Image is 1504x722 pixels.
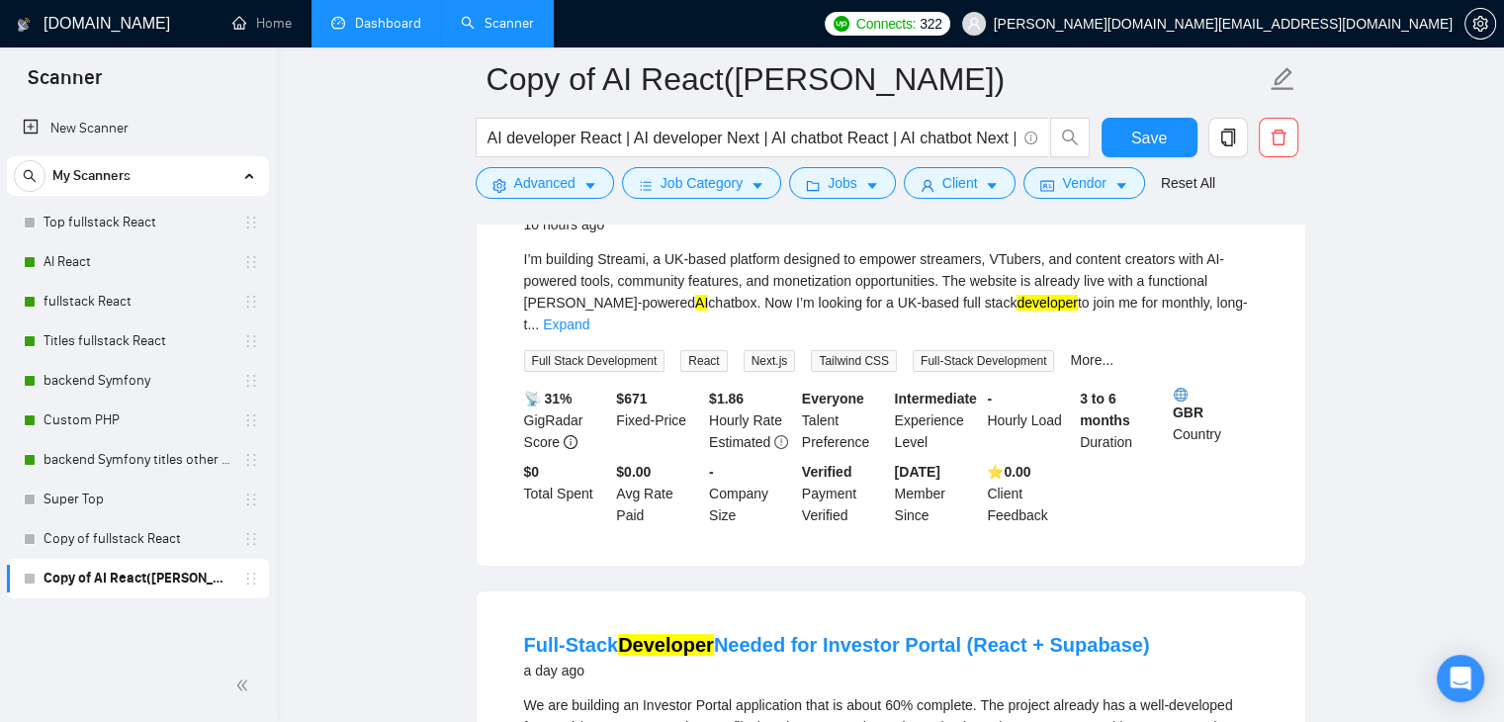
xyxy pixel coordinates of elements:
[811,350,897,372] span: Tailwind CSS
[44,559,231,598] a: Copy of AI React([PERSON_NAME])
[639,178,653,193] span: bars
[680,350,727,372] span: React
[856,13,916,35] span: Connects:
[1437,655,1484,702] div: Open Intercom Messenger
[744,350,796,372] span: Next.js
[543,316,589,332] a: Expand
[695,295,708,311] mark: AI
[1070,352,1113,368] a: More...
[1270,66,1295,92] span: edit
[524,464,540,480] b: $ 0
[709,391,744,406] b: $ 1.86
[1260,129,1297,146] span: delete
[1173,388,1258,420] b: GBR
[1051,129,1089,146] span: search
[243,254,259,270] span: holder
[520,461,613,526] div: Total Spent
[44,282,231,321] a: fullstack React
[942,172,978,194] span: Client
[983,388,1076,453] div: Hourly Load
[622,167,781,199] button: barsJob Categorycaret-down
[987,391,992,406] b: -
[1169,388,1262,453] div: Country
[243,294,259,310] span: holder
[921,178,934,193] span: user
[987,464,1030,480] b: ⭐️ 0.00
[1050,118,1090,157] button: search
[774,435,788,449] span: exclamation-circle
[661,172,743,194] span: Job Category
[243,531,259,547] span: holder
[524,248,1258,335] div: I’m building Streami, a UK-based platform designed to empower streamers, VTubers, and content cre...
[985,178,999,193] span: caret-down
[476,167,614,199] button: settingAdvancedcaret-down
[1023,167,1144,199] button: idcardVendorcaret-down
[895,391,977,406] b: Intermediate
[828,172,857,194] span: Jobs
[461,15,534,32] a: searchScanner
[564,435,577,449] span: info-circle
[1076,388,1169,453] div: Duration
[514,172,575,194] span: Advanced
[15,169,44,183] span: search
[618,634,714,656] mark: Developer
[487,126,1016,150] input: Search Freelance Jobs...
[802,391,864,406] b: Everyone
[243,373,259,389] span: holder
[243,215,259,230] span: holder
[14,160,45,192] button: search
[798,461,891,526] div: Payment Verified
[1062,172,1106,194] span: Vendor
[806,178,820,193] span: folder
[920,13,941,35] span: 322
[243,492,259,507] span: holder
[1040,178,1054,193] span: idcard
[802,464,852,480] b: Verified
[44,480,231,519] a: Super Top
[967,17,981,31] span: user
[331,15,421,32] a: dashboardDashboard
[1080,391,1130,428] b: 3 to 6 months
[895,464,940,480] b: [DATE]
[527,316,539,332] span: ...
[7,156,269,598] li: My Scanners
[1102,118,1197,157] button: Save
[913,350,1054,372] span: Full-Stack Development
[1465,16,1495,32] span: setting
[243,452,259,468] span: holder
[520,388,613,453] div: GigRadar Score
[12,63,118,105] span: Scanner
[243,412,259,428] span: holder
[891,461,984,526] div: Member Since
[1017,295,1078,311] mark: developer
[612,461,705,526] div: Avg Rate Paid
[524,350,665,372] span: Full Stack Development
[709,464,714,480] b: -
[524,634,1150,656] a: Full-StackDeveloperNeeded for Investor Portal (React + Supabase)
[616,464,651,480] b: $0.00
[44,321,231,361] a: Titles fullstack React
[23,109,253,148] a: New Scanner
[44,361,231,401] a: backend Symfony
[751,178,764,193] span: caret-down
[705,388,798,453] div: Hourly Rate
[44,203,231,242] a: Top fullstack React
[44,242,231,282] a: AI React
[1174,388,1188,402] img: 🌐
[17,9,31,41] img: logo
[44,401,231,440] a: Custom PHP
[705,461,798,526] div: Company Size
[612,388,705,453] div: Fixed-Price
[235,676,255,695] span: double-left
[983,461,1076,526] div: Client Feedback
[1259,118,1298,157] button: delete
[904,167,1017,199] button: userClientcaret-down
[1131,126,1167,150] span: Save
[1114,178,1128,193] span: caret-down
[1464,16,1496,32] a: setting
[44,440,231,480] a: backend Symfony titles other categories
[243,571,259,587] span: holder
[865,178,879,193] span: caret-down
[1464,8,1496,40] button: setting
[524,659,1150,682] div: a day ago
